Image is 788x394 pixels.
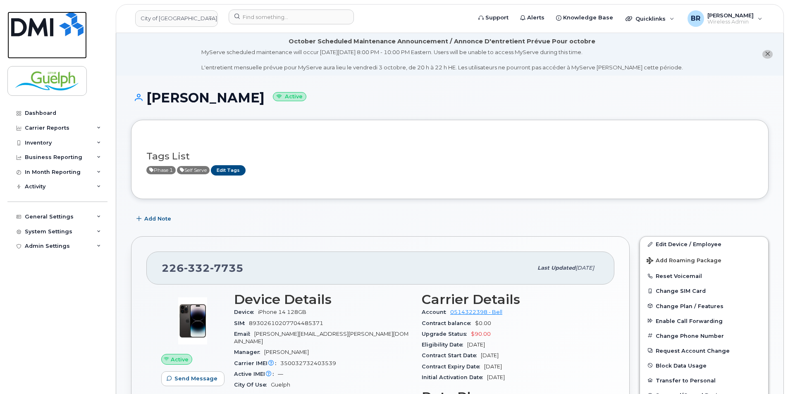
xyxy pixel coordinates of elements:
[450,309,502,315] a: 0514322398 - Bell
[184,262,210,274] span: 332
[249,320,323,326] span: 89302610207704485371
[211,165,246,176] a: Edit Tags
[640,283,768,298] button: Change SIM Card
[422,363,484,370] span: Contract Expiry Date
[273,92,306,102] small: Active
[481,352,499,358] span: [DATE]
[174,375,217,382] span: Send Message
[234,382,271,388] span: City Of Use
[234,331,254,337] span: Email
[146,166,176,174] span: Active
[234,320,249,326] span: SIM
[278,371,283,377] span: —
[271,382,290,388] span: Guelph
[422,331,471,337] span: Upgrade Status
[487,374,505,380] span: [DATE]
[640,268,768,283] button: Reset Voicemail
[234,309,258,315] span: Device
[264,349,309,355] span: [PERSON_NAME]
[131,90,769,105] h1: [PERSON_NAME]
[168,296,217,346] img: image20231002-3703462-njx0qo.jpeg
[475,320,491,326] span: $0.00
[640,358,768,373] button: Block Data Usage
[640,313,768,328] button: Enable Call Forwarding
[762,50,773,59] button: close notification
[146,151,753,161] h3: Tags List
[234,331,408,344] span: [PERSON_NAME][EMAIL_ADDRESS][PERSON_NAME][DOMAIN_NAME]
[280,360,336,366] span: 350032732403539
[467,342,485,348] span: [DATE]
[234,371,278,377] span: Active IMEI
[656,318,723,324] span: Enable Call Forwarding
[131,211,178,226] button: Add Note
[161,371,224,386] button: Send Message
[640,299,768,313] button: Change Plan / Features
[422,320,475,326] span: Contract balance
[422,309,450,315] span: Account
[422,352,481,358] span: Contract Start Date
[640,328,768,343] button: Change Phone Number
[234,292,412,307] h3: Device Details
[656,303,724,309] span: Change Plan / Features
[537,265,575,271] span: Last updated
[640,373,768,388] button: Transfer to Personal
[640,343,768,358] button: Request Account Change
[422,342,467,348] span: Eligibility Date
[144,215,171,223] span: Add Note
[210,262,244,274] span: 7735
[422,374,487,380] span: Initial Activation Date
[289,37,595,46] div: October Scheduled Maintenance Announcement / Annonce D'entretient Prévue Pour octobre
[234,360,280,366] span: Carrier IMEI
[258,309,306,315] span: iPhone 14 128GB
[201,48,683,71] div: MyServe scheduled maintenance will occur [DATE][DATE] 8:00 PM - 10:00 PM Eastern. Users will be u...
[640,237,768,252] a: Edit Device / Employee
[575,265,594,271] span: [DATE]
[177,166,210,174] span: Active
[484,363,502,370] span: [DATE]
[640,252,768,268] button: Add Roaming Package
[162,262,244,274] span: 226
[171,356,189,363] span: Active
[471,331,491,337] span: $90.00
[647,257,721,265] span: Add Roaming Package
[234,349,264,355] span: Manager
[422,292,599,307] h3: Carrier Details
